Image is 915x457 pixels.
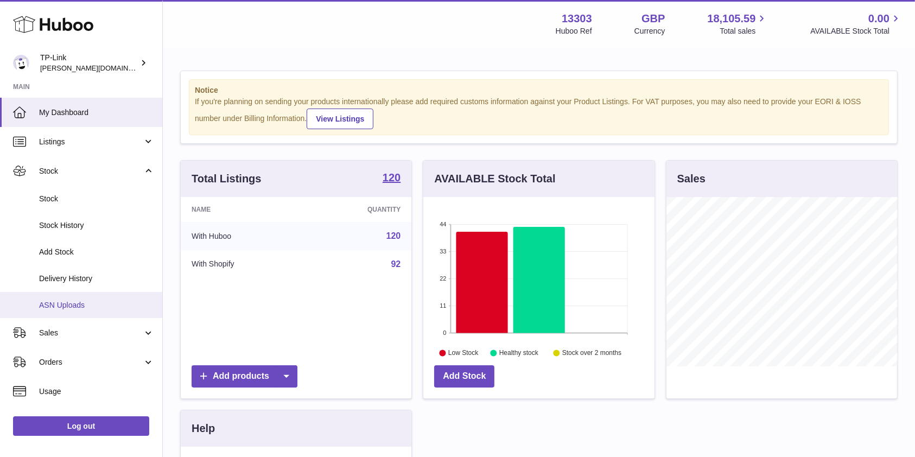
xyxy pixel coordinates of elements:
td: With Shopify [181,250,305,278]
a: 0.00 AVAILABLE Stock Total [810,11,902,36]
div: Huboo Ref [556,26,592,36]
span: Stock [39,166,143,176]
text: Low Stock [448,349,479,357]
span: [PERSON_NAME][DOMAIN_NAME][EMAIL_ADDRESS][DOMAIN_NAME] [40,64,274,72]
div: If you're planning on sending your products internationally please add required customs informati... [195,97,883,129]
span: Add Stock [39,247,154,257]
span: ASN Uploads [39,300,154,310]
span: Orders [39,357,143,367]
text: 44 [440,221,447,227]
text: 0 [443,329,447,336]
th: Quantity [305,197,411,222]
a: 120 [386,231,401,240]
span: Total sales [720,26,768,36]
strong: 13303 [562,11,592,26]
img: susie.li@tp-link.com [13,55,29,71]
text: 22 [440,275,447,282]
span: 0.00 [868,11,889,26]
span: Sales [39,328,143,338]
a: Add Stock [434,365,494,388]
span: Usage [39,386,154,397]
span: Stock [39,194,154,204]
a: 18,105.59 Total sales [707,11,768,36]
span: My Dashboard [39,107,154,118]
a: 92 [391,259,401,269]
a: Add products [192,365,297,388]
text: 33 [440,248,447,255]
th: Name [181,197,305,222]
text: Stock over 2 months [562,349,621,357]
strong: 120 [383,172,401,183]
text: Healthy stock [499,349,539,357]
h3: Help [192,421,215,436]
span: 18,105.59 [707,11,755,26]
td: With Huboo [181,222,305,250]
a: Log out [13,416,149,436]
h3: Sales [677,172,706,186]
span: Delivery History [39,274,154,284]
strong: GBP [641,11,665,26]
h3: AVAILABLE Stock Total [434,172,555,186]
text: 11 [440,302,447,309]
a: View Listings [307,109,373,129]
span: AVAILABLE Stock Total [810,26,902,36]
div: TP-Link [40,53,138,73]
h3: Total Listings [192,172,262,186]
span: Listings [39,137,143,147]
strong: Notice [195,85,883,96]
div: Currency [634,26,665,36]
span: Stock History [39,220,154,231]
a: 120 [383,172,401,185]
